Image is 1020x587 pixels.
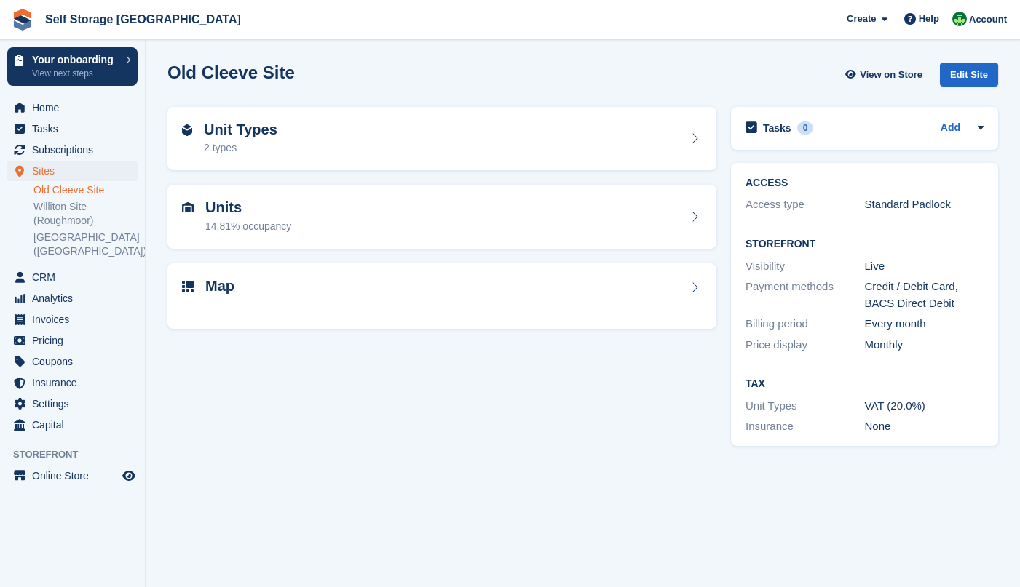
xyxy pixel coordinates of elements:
[941,120,960,137] a: Add
[32,97,119,118] span: Home
[32,67,119,80] p: View next steps
[7,288,138,308] a: menu
[32,119,119,139] span: Tasks
[7,394,138,414] a: menu
[32,351,119,372] span: Coupons
[860,68,922,82] span: View on Store
[32,55,119,65] p: Your onboarding
[32,309,119,330] span: Invoices
[865,258,984,275] div: Live
[12,9,33,31] img: stora-icon-8386f47178a22dfd0bd8f6a31ec36ba5ce8667c1dd55bd0f319d3a0aa187defe.svg
[746,337,865,354] div: Price display
[167,107,716,171] a: Unit Types 2 types
[746,378,984,390] h2: Tax
[940,63,998,92] a: Edit Site
[205,278,234,295] h2: Map
[7,330,138,351] a: menu
[33,183,138,197] a: Old Cleeve Site
[32,140,119,160] span: Subscriptions
[182,202,194,212] img: unit-icn-7be61d7bf1b0ce9d3e12c5938cc71ed9869f7b940bace4675aadf7bd6d80202e.svg
[32,161,119,181] span: Sites
[32,330,119,351] span: Pricing
[865,279,984,311] div: Credit / Debit Card, BACS Direct Debit
[204,121,277,138] h2: Unit Types
[746,258,865,275] div: Visibility
[167,185,716,249] a: Units 14.81% occupancy
[746,398,865,415] div: Unit Types
[7,466,138,486] a: menu
[7,372,138,393] a: menu
[204,140,277,156] div: 2 types
[746,177,984,189] h2: ACCESS
[847,12,876,26] span: Create
[205,199,291,216] h2: Units
[182,281,194,292] img: map-icn-33ee37083ee616e46c38cad1a60f524a97daa1e2b2c8c0bc3eb3415660979fc1.svg
[182,124,192,136] img: unit-type-icn-2b2737a686de81e16bb02015468b77c625bbabd49415b5ef34ead5e3b44a266d.svg
[33,231,138,258] a: [GEOGRAPHIC_DATA] ([GEOGRAPHIC_DATA])
[32,372,119,393] span: Insurance
[865,316,984,332] div: Every month
[865,196,984,213] div: Standard Padlock
[13,447,145,462] span: Storefront
[952,12,967,26] img: Mackenzie Wells
[7,97,138,118] a: menu
[167,63,295,82] h2: Old Cleeve Site
[167,263,716,330] a: Map
[7,351,138,372] a: menu
[746,418,865,435] div: Insurance
[7,267,138,287] a: menu
[7,47,138,86] a: Your onboarding View next steps
[865,337,984,354] div: Monthly
[746,279,865,311] div: Payment methods
[205,219,291,234] div: 14.81% occupancy
[32,394,119,414] span: Settings
[843,63,928,87] a: View on Store
[32,415,119,435] span: Capital
[746,196,865,213] div: Access type
[865,398,984,415] div: VAT (20.0%)
[32,466,119,486] span: Online Store
[7,140,138,160] a: menu
[940,63,998,87] div: Edit Site
[763,121,791,135] h2: Tasks
[969,12,1007,27] span: Account
[7,119,138,139] a: menu
[7,161,138,181] a: menu
[32,267,119,287] span: CRM
[746,239,984,250] h2: Storefront
[39,7,247,31] a: Self Storage [GEOGRAPHIC_DATA]
[7,415,138,435] a: menu
[746,316,865,332] div: Billing period
[865,418,984,435] div: None
[7,309,138,330] a: menu
[919,12,939,26] span: Help
[33,200,138,228] a: Williton Site (Roughmoor)
[120,467,138,484] a: Preview store
[797,121,814,135] div: 0
[32,288,119,308] span: Analytics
